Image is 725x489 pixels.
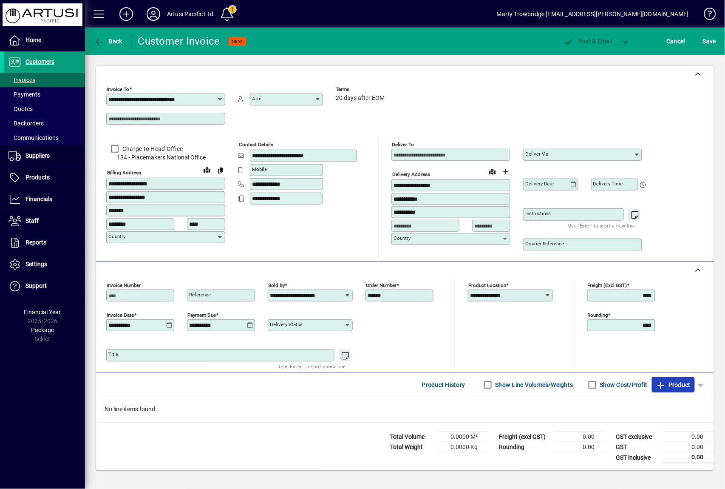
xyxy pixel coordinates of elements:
[25,174,50,181] span: Products
[667,34,685,48] span: Cancel
[578,38,582,45] span: P
[4,73,85,87] a: Invoices
[107,282,141,288] mat-label: Invoice number
[499,165,513,179] button: Choose address
[525,241,564,247] mat-label: Courier Reference
[92,34,125,49] button: Back
[525,181,554,187] mat-label: Delivery date
[108,233,125,239] mat-label: Country
[8,91,40,98] span: Payments
[4,276,85,297] a: Support
[663,452,714,463] td: 0.00
[8,134,59,141] span: Communications
[252,96,261,102] mat-label: Attn
[656,378,691,392] span: Product
[31,327,54,333] span: Package
[25,261,47,267] span: Settings
[4,30,85,51] a: Home
[366,282,396,288] mat-label: Order number
[4,87,85,102] a: Payments
[232,39,243,44] span: NEW
[652,377,695,392] button: Product
[4,102,85,116] a: Quotes
[279,361,346,371] mat-hint: Use 'Enter' to start a new line
[336,95,385,102] span: 20 days after EOM
[106,153,225,162] span: 134 - Placemakers National Office
[392,142,414,148] mat-label: Deliver To
[200,163,214,176] a: View on map
[437,442,488,452] td: 0.0000 Kg
[665,34,688,49] button: Cancel
[25,58,54,65] span: Customers
[701,34,718,49] button: Save
[386,432,437,442] td: Total Volume
[4,210,85,232] a: Staff
[386,442,437,452] td: Total Weight
[8,105,33,112] span: Quotes
[268,282,285,288] mat-label: Sold by
[8,77,35,83] span: Invoices
[4,254,85,275] a: Settings
[697,2,714,29] a: Knowledge Base
[270,321,303,327] mat-label: Delivery status
[4,131,85,145] a: Communications
[497,7,689,21] div: Marty Trowbridge [EMAIL_ADDRESS][PERSON_NAME][DOMAIN_NAME]
[96,396,714,422] div: No line items found
[113,6,140,22] button: Add
[494,381,573,389] label: Show Line Volumes/Weights
[703,38,706,45] span: S
[167,7,213,21] div: Artusi Pacific Ltd
[108,351,118,357] mat-label: Title
[4,116,85,131] a: Backorders
[252,166,267,172] mat-label: Mobile
[612,432,663,442] td: GST exclusive
[25,196,52,202] span: Financials
[495,432,554,442] td: Freight (excl GST)
[189,292,211,298] mat-label: Reference
[525,210,551,216] mat-label: Instructions
[140,6,167,22] button: Profile
[94,38,122,45] span: Back
[25,37,41,43] span: Home
[85,34,132,49] app-page-header-button: Back
[554,442,605,452] td: 0.00
[437,432,488,442] td: 0.0000 M³
[25,239,46,246] span: Reports
[4,145,85,167] a: Suppliers
[25,152,50,159] span: Suppliers
[8,120,44,127] span: Backorders
[25,217,39,224] span: Staff
[187,312,216,318] mat-label: Payment due
[107,312,134,318] mat-label: Invoice date
[588,282,627,288] mat-label: Freight (excl GST)
[485,165,499,178] a: View on map
[4,232,85,253] a: Reports
[612,442,663,452] td: GST
[663,442,714,452] td: 0.00
[703,34,716,48] span: ave
[214,163,227,177] button: Copy to Delivery address
[612,452,663,463] td: GST inclusive
[121,145,183,153] label: Charge to Head Office
[419,377,469,392] button: Product History
[569,221,635,230] mat-hint: Use 'Enter' to start a new line
[422,378,465,392] span: Product History
[107,86,129,92] mat-label: Invoice To
[4,189,85,210] a: Financials
[4,167,85,188] a: Products
[468,282,506,288] mat-label: Product location
[564,38,613,45] span: ost & Email
[495,442,554,452] td: Rounding
[554,432,605,442] td: 0.00
[394,235,411,241] mat-label: Country
[336,87,387,92] span: Terms
[24,309,61,316] span: Financial Year
[588,312,608,318] mat-label: Rounding
[663,432,714,442] td: 0.00
[598,381,648,389] label: Show Cost/Profit
[138,34,220,48] div: Customer Invoice
[25,282,47,289] span: Support
[525,151,549,157] mat-label: Deliver via
[559,34,617,49] button: Post & Email
[593,181,623,187] mat-label: Delivery time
